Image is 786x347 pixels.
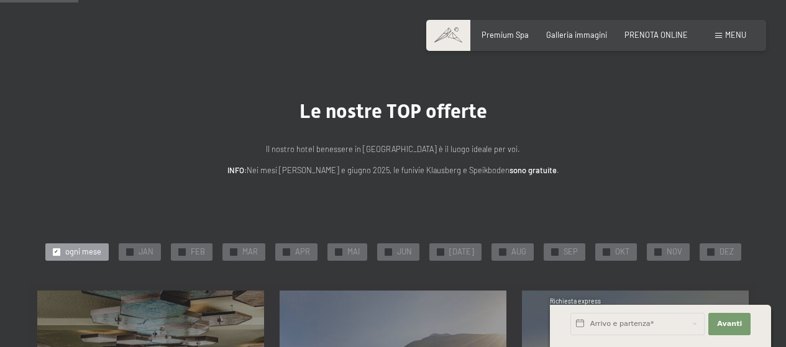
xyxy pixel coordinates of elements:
[227,165,247,175] strong: INFO:
[552,248,557,255] span: ✓
[604,248,608,255] span: ✓
[438,248,442,255] span: ✓
[347,246,360,258] span: MAI
[564,246,578,258] span: SEP
[54,248,58,255] span: ✓
[295,246,310,258] span: APR
[180,248,184,255] span: ✓
[720,246,734,258] span: DEZ
[139,246,153,258] span: JAN
[667,246,682,258] span: NOV
[145,143,642,155] p: Il nostro hotel benessere in [GEOGRAPHIC_DATA] è il luogo ideale per voi.
[615,246,629,258] span: OKT
[397,246,412,258] span: JUN
[725,30,746,40] span: Menu
[482,30,529,40] a: Premium Spa
[656,248,660,255] span: ✓
[624,30,688,40] a: PRENOTA ONLINE
[336,248,340,255] span: ✓
[231,248,235,255] span: ✓
[449,246,474,258] span: [DATE]
[708,313,751,335] button: Avanti
[242,246,258,258] span: MAR
[500,248,505,255] span: ✓
[708,248,713,255] span: ✓
[386,248,390,255] span: ✓
[145,164,642,176] p: Nei mesi [PERSON_NAME] e giugno 2025, le funivie Klausberg e Speikboden .
[284,248,288,255] span: ✓
[546,30,607,40] a: Galleria immagini
[299,99,487,123] span: Le nostre TOP offerte
[510,165,557,175] strong: sono gratuite
[717,319,742,329] span: Avanti
[127,248,132,255] span: ✓
[511,246,526,258] span: AUG
[191,246,205,258] span: FEB
[550,297,601,305] span: Richiesta express
[65,246,101,258] span: ogni mese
